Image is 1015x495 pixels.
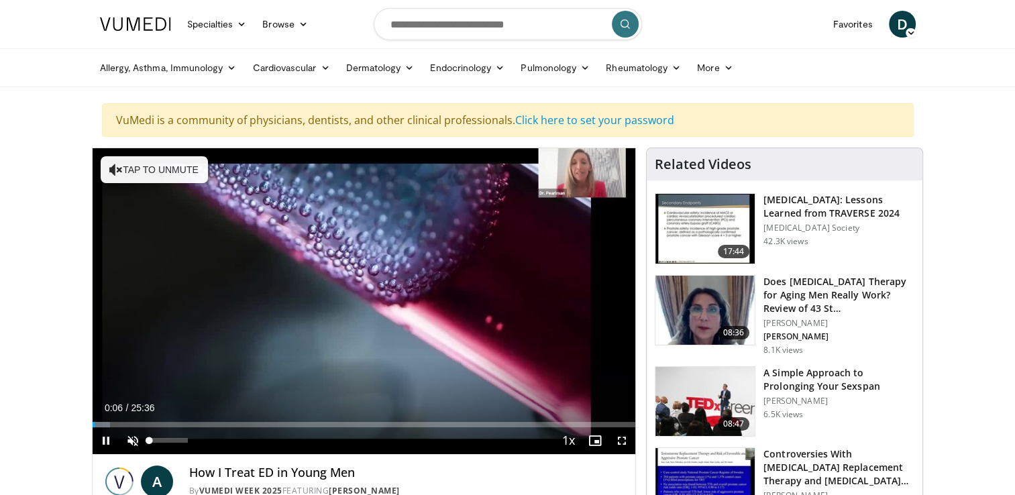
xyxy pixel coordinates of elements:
div: VuMedi is a community of physicians, dentists, and other clinical professionals. [102,103,914,137]
video-js: Video Player [93,148,636,455]
a: Allergy, Asthma, Immunology [92,54,245,81]
span: 17:44 [718,245,750,258]
a: Dermatology [338,54,423,81]
p: [MEDICAL_DATA] Society [763,223,914,233]
a: Specialties [179,11,255,38]
a: Endocrinology [422,54,513,81]
a: Rheumatology [598,54,689,81]
h3: Does [MEDICAL_DATA] Therapy for Aging Men Really Work? Review of 43 St… [763,275,914,315]
button: Tap to unmute [101,156,208,183]
p: 42.3K views [763,236,808,247]
img: VuMedi Logo [100,17,171,31]
h3: A Simple Approach to Prolonging Your Sexspan [763,366,914,393]
span: 08:36 [718,326,750,339]
button: Enable picture-in-picture mode [582,427,608,454]
button: Playback Rate [555,427,582,454]
button: Fullscreen [608,427,635,454]
p: 8.1K views [763,345,803,355]
div: Progress Bar [93,422,636,427]
a: Pulmonology [513,54,598,81]
a: Cardiovascular [244,54,337,81]
span: / [126,402,129,413]
a: 08:36 Does [MEDICAL_DATA] Therapy for Aging Men Really Work? Review of 43 St… [PERSON_NAME] [PERS... [655,275,914,355]
img: 1317c62a-2f0d-4360-bee0-b1bff80fed3c.150x105_q85_crop-smart_upscale.jpg [655,194,755,264]
p: [PERSON_NAME] [763,396,914,406]
a: D [889,11,916,38]
a: Browse [254,11,316,38]
a: Click here to set your password [515,113,674,127]
a: 17:44 [MEDICAL_DATA]: Lessons Learned from TRAVERSE 2024 [MEDICAL_DATA] Society 42.3K views [655,193,914,264]
h4: Related Videos [655,156,751,172]
button: Unmute [119,427,146,454]
h3: [MEDICAL_DATA]: Lessons Learned from TRAVERSE 2024 [763,193,914,220]
button: Pause [93,427,119,454]
a: 08:47 A Simple Approach to Prolonging Your Sexspan [PERSON_NAME] 6.5K views [655,366,914,437]
a: More [689,54,741,81]
p: [PERSON_NAME] [763,331,914,342]
a: Favorites [825,11,881,38]
h3: Controversies With [MEDICAL_DATA] Replacement Therapy and [MEDICAL_DATA] Can… [763,447,914,488]
span: 08:47 [718,417,750,431]
h4: How I Treat ED in Young Men [189,465,625,480]
input: Search topics, interventions [374,8,642,40]
span: 0:06 [105,402,123,413]
p: [PERSON_NAME] [763,318,914,329]
img: 4d4bce34-7cbb-4531-8d0c-5308a71d9d6c.150x105_q85_crop-smart_upscale.jpg [655,276,755,345]
div: Volume Level [150,438,188,443]
p: 6.5K views [763,409,803,420]
img: c4bd4661-e278-4c34-863c-57c104f39734.150x105_q85_crop-smart_upscale.jpg [655,367,755,437]
span: 25:36 [131,402,154,413]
